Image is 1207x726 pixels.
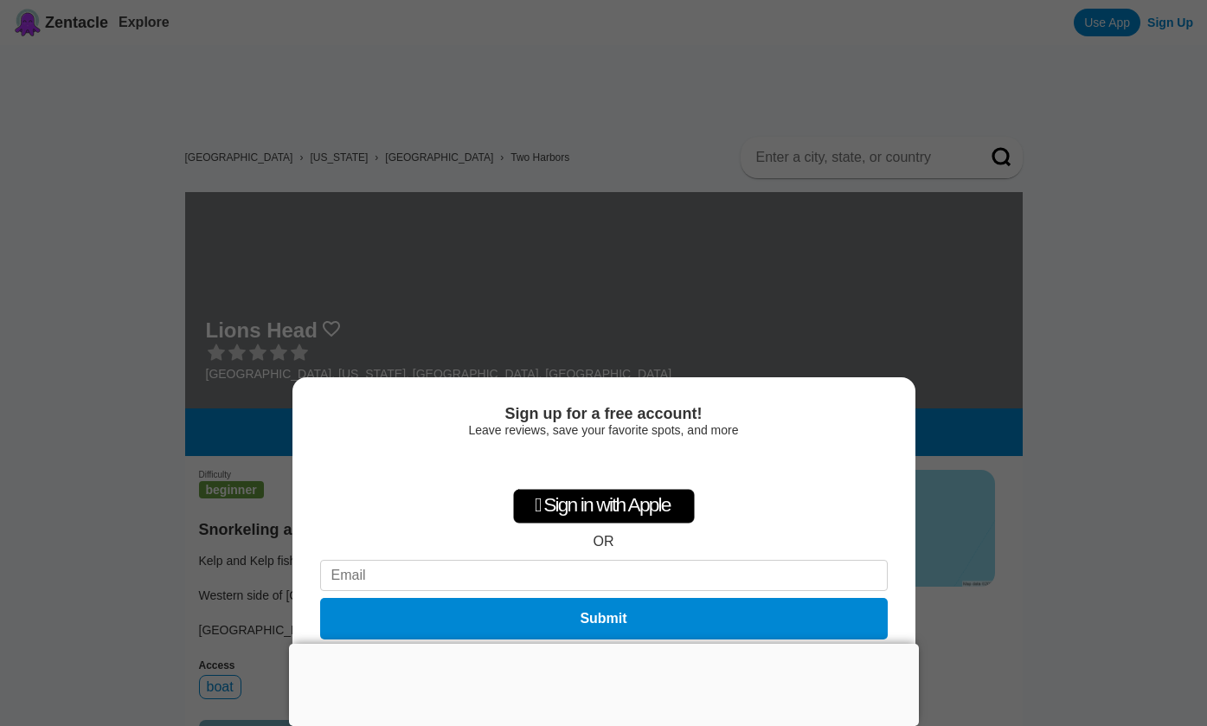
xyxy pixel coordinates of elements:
[594,534,614,549] div: OR
[516,446,691,484] iframe: Sign in with Google Button
[320,405,888,423] div: Sign up for a free account!
[513,489,695,524] div: Sign in with Apple
[320,423,888,437] div: Leave reviews, save your favorite spots, and more
[320,598,888,639] button: Submit
[289,644,919,722] iframe: Advertisement
[320,560,888,591] input: Email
